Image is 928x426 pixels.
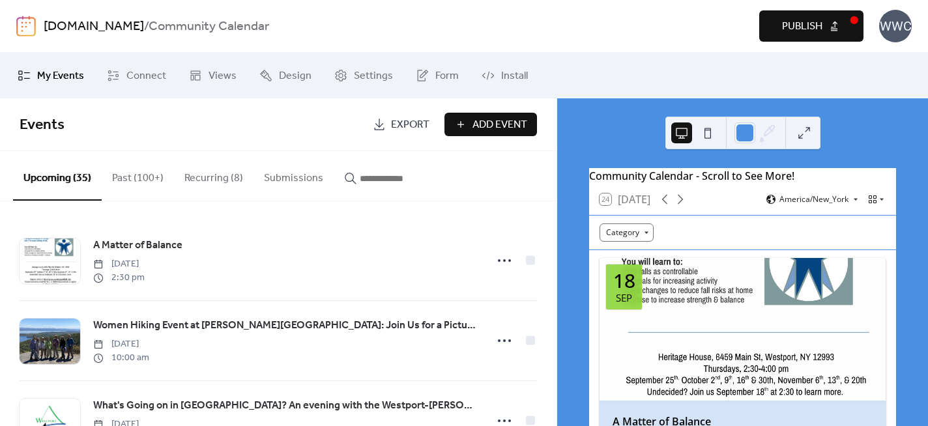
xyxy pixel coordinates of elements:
span: 10:00 am [93,351,149,365]
span: Design [279,68,312,84]
span: [DATE] [93,337,149,351]
a: Connect [97,58,176,93]
img: logo [16,16,36,36]
div: 18 [613,271,635,291]
a: Settings [325,58,403,93]
a: What's Going on in [GEOGRAPHIC_DATA]? An evening with the Westport-[PERSON_NAME] Community Alliance [93,397,478,414]
span: Events [20,111,65,139]
a: Views [179,58,246,93]
b: Community Calendar [149,14,269,39]
button: Publish [759,10,863,42]
button: Recurring (8) [174,151,254,199]
button: Upcoming (35) [13,151,102,201]
span: Export [391,117,429,133]
a: Export [363,113,439,136]
button: Submissions [254,151,334,199]
a: Form [406,58,469,93]
span: Views [209,68,237,84]
span: My Events [37,68,84,84]
span: Settings [354,68,393,84]
span: Women Hiking Event at [PERSON_NAME][GEOGRAPHIC_DATA]: Join Us for a Picturesque Day Outdoors [93,318,478,334]
a: Women Hiking Event at [PERSON_NAME][GEOGRAPHIC_DATA]: Join Us for a Picturesque Day Outdoors [93,317,478,334]
a: Design [250,58,321,93]
button: Past (100+) [102,151,174,199]
span: Form [435,68,459,84]
button: Add Event [444,113,537,136]
a: Install [472,58,538,93]
div: Sep [616,293,632,303]
a: [DOMAIN_NAME] [44,14,144,39]
span: 2:30 pm [93,271,145,285]
span: Add Event [472,117,527,133]
span: Publish [782,19,822,35]
span: America/New_York [779,195,848,203]
div: WWC [879,10,912,42]
a: A Matter of Balance [93,237,182,254]
a: My Events [8,58,94,93]
span: Connect [126,68,166,84]
b: / [144,14,149,39]
span: Install [501,68,528,84]
span: [DATE] [93,257,145,271]
div: Community Calendar - Scroll to See More! [589,168,896,184]
span: A Matter of Balance [93,238,182,253]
